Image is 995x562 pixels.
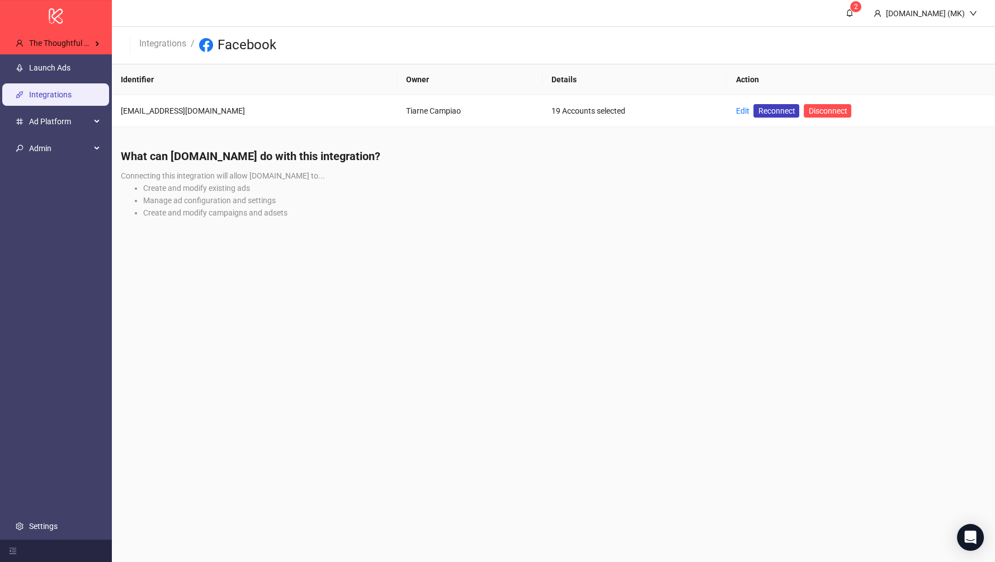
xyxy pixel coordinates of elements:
span: Ad Platform [29,110,91,133]
sup: 2 [850,1,861,12]
span: number [16,118,23,125]
th: Identifier [112,64,397,95]
div: Tiarne Campiao [406,105,534,117]
th: Action [727,64,995,95]
a: Reconnect [753,104,799,118]
div: [EMAIL_ADDRESS][DOMAIN_NAME] [121,105,388,117]
span: menu-fold [9,547,17,555]
span: user [874,10,881,17]
span: bell [846,9,853,17]
button: Disconnect [804,104,851,118]
span: 2 [854,3,858,11]
span: The Thoughtful Agency [29,39,110,48]
a: Integrations [137,36,188,49]
span: key [16,144,23,152]
span: Reconnect [758,105,795,117]
th: Details [543,64,727,95]
span: Disconnect [808,106,847,115]
a: Launch Ads [29,63,70,72]
div: [DOMAIN_NAME] (MK) [881,7,969,20]
div: 19 Accounts selected [551,105,718,117]
h4: What can [DOMAIN_NAME] do with this integration? [121,148,986,164]
a: Integrations [29,90,72,99]
a: Settings [29,522,58,531]
span: Connecting this integration will allow [DOMAIN_NAME] to... [121,171,325,180]
span: user [16,39,23,47]
div: Open Intercom Messenger [957,524,984,551]
span: down [969,10,977,17]
th: Owner [397,64,543,95]
li: Create and modify campaigns and adsets [143,207,986,219]
li: Create and modify existing ads [143,182,986,194]
span: Admin [29,137,91,160]
li: / [191,36,195,54]
a: Edit [735,106,749,115]
h3: Facebook [218,36,276,54]
li: Manage ad configuration and settings [143,194,986,207]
